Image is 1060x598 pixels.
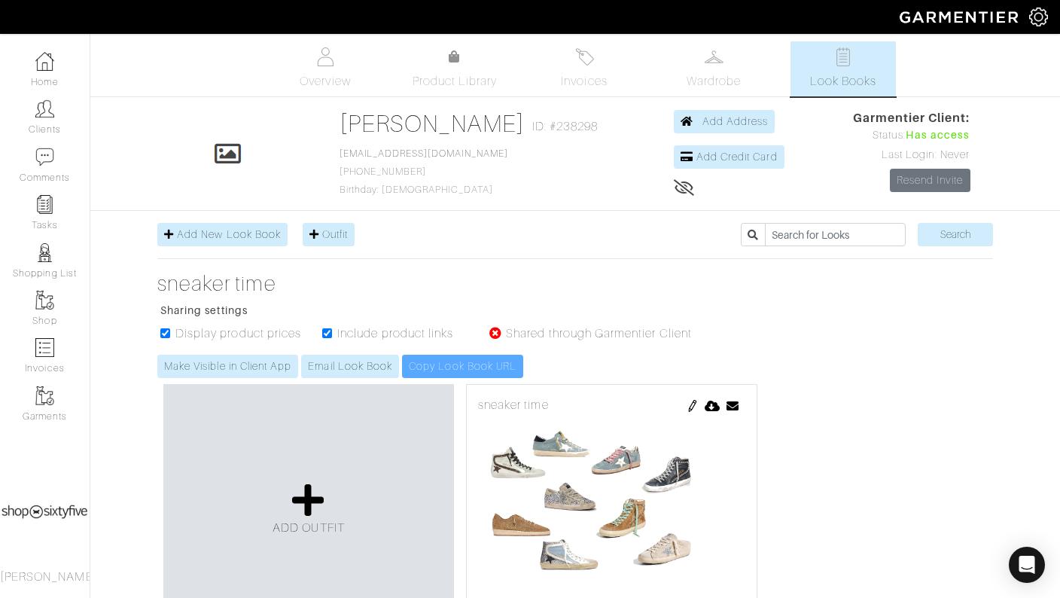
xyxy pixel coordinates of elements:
[705,47,723,66] img: wardrobe-487a4870c1b7c33e795ec22d11cfc2ed9d08956e64fb3008fe2437562e282088.svg
[790,41,896,96] a: Look Books
[177,228,281,240] span: Add New Look Book
[157,223,288,246] a: Add New Look Book
[532,117,598,136] span: ID: #238298
[160,303,707,319] p: Sharing settings
[892,4,1029,30] img: garmentier-logo-header-white-b43fb05a5012e4ada735d5af1a66efaba907eab6374d6393d1fbf88cb4ef424d.png
[157,271,707,297] a: sneaker time
[834,47,853,66] img: todo-9ac3debb85659649dc8f770b8b6100bb5dab4b48dedcbae339e5042a72dfd3cc.svg
[702,115,769,127] span: Add Address
[340,110,525,137] a: [PERSON_NAME]
[35,338,54,357] img: orders-icon-0abe47150d42831381b5fb84f609e132dff9fe21cb692f30cb5eec754e2cba89.png
[765,223,906,246] input: Search for Looks
[301,355,399,378] a: Email Look Book
[35,291,54,310] img: garments-icon-b7da505a4dc4fd61783c78ac3ca0ef83fa9d6f193b1c9dc38574b1d14d53ca28.png
[1009,547,1045,583] div: Open Intercom Messenger
[35,99,54,118] img: clients-icon-6bae9207a08558b7cb47a8932f037763ab4055f8c8b6bfacd5dc20c3e0201464.png
[273,41,378,96] a: Overview
[157,355,298,378] a: Make Visible in Client App
[561,72,607,90] span: Invoices
[340,148,508,159] a: [EMAIL_ADDRESS][DOMAIN_NAME]
[175,325,301,343] label: Display product prices
[696,151,778,163] span: Add Credit Card
[661,41,766,96] a: Wardrobe
[413,72,498,90] span: Product Library
[890,169,970,192] a: Resend Invite
[674,145,784,169] a: Add Credit Card
[402,48,507,90] a: Product Library
[322,228,348,240] span: Outfit
[478,396,745,414] div: sneaker time
[853,147,970,163] div: Last Login: Never
[303,223,355,246] a: Outfit
[853,109,970,127] span: Garmentier Client:
[918,223,993,246] input: Search
[532,41,637,96] a: Invoices
[906,127,970,144] span: Has access
[575,47,594,66] img: orders-27d20c2124de7fd6de4e0e44c1d41de31381a507db9b33961299e4e07d508b8c.svg
[687,72,741,90] span: Wardrobe
[35,148,54,166] img: comment-icon-a0a6a9ef722e966f86d9cbdc48e553b5cf19dbc54f86b18d962a5391bc8f6eb6.png
[340,148,508,195] span: [PHONE_NUMBER] Birthday: [DEMOGRAPHIC_DATA]
[300,72,350,90] span: Overview
[687,400,699,412] img: pen-cf24a1663064a2ec1b9c1bd2387e9de7a2fa800b781884d57f21acf72779bad2.png
[273,521,345,535] span: ADD OUTFIT
[316,47,335,66] img: basicinfo-40fd8af6dae0f16599ec9e87c0ef1c0a1fdea2edbe929e3d69a839185d80c458.svg
[506,325,692,343] label: Shared through Garmentier Client
[337,325,453,343] label: Include product links
[853,127,970,144] div: Status:
[35,386,54,405] img: garments-icon-b7da505a4dc4fd61783c78ac3ca0ef83fa9d6f193b1c9dc38574b1d14d53ca28.png
[810,72,877,90] span: Look Books
[674,110,775,133] a: Add Address
[1029,8,1048,26] img: gear-icon-white-bd11855cb880d31180b6d7d6211b90ccbf57a29d726f0c71d8c61bd08dd39cc2.png
[273,482,345,537] a: ADD OUTFIT
[35,52,54,71] img: dashboard-icon-dbcd8f5a0b271acd01030246c82b418ddd0df26cd7fceb0bd07c9910d44c42f6.png
[35,243,54,262] img: stylists-icon-eb353228a002819b7ec25b43dbf5f0378dd9e0616d9560372ff212230b889e62.png
[35,195,54,214] img: reminder-icon-8004d30b9f0a5d33ae49ab947aed9ed385cf756f9e5892f1edd6e32f2345188e.png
